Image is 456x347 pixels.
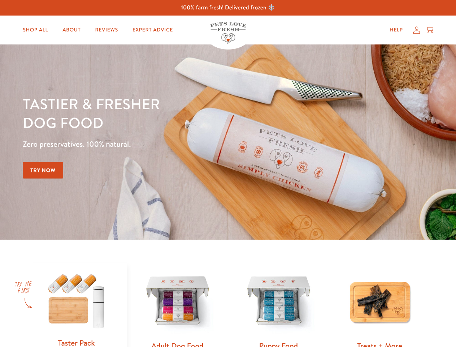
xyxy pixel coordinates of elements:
h1: Tastier & fresher dog food [23,94,296,132]
a: Reviews [89,23,123,37]
a: About [57,23,86,37]
p: Zero preservatives. 100% natural. [23,138,296,151]
a: Try Now [23,162,63,179]
a: Help [384,23,409,37]
a: Expert Advice [127,23,179,37]
a: Shop All [17,23,54,37]
img: Pets Love Fresh [210,22,246,44]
